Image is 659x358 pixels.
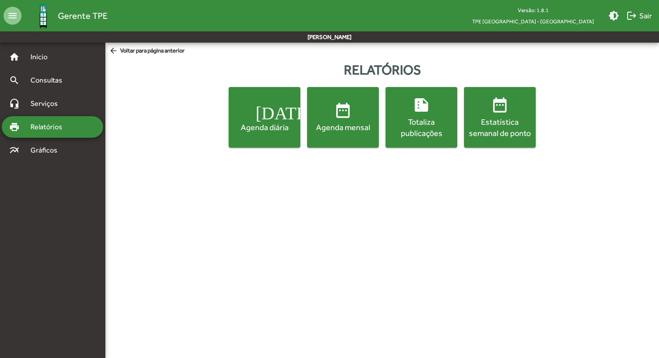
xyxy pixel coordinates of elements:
[25,75,74,86] span: Consultas
[465,4,601,16] div: Versão: 1.8.1
[9,75,20,86] mat-icon: search
[4,7,22,25] mat-icon: menu
[229,87,300,148] button: Agenda diária
[412,96,430,114] mat-icon: summarize
[109,46,120,56] mat-icon: arrow_back
[626,8,652,24] span: Sair
[230,122,299,133] div: Agenda diária
[466,116,534,139] div: Estatística semanal de ponto
[387,116,455,139] div: Totaliza publicações
[465,16,601,27] span: TPE [GEOGRAPHIC_DATA] - [GEOGRAPHIC_DATA]
[464,87,536,148] button: Estatística semanal de ponto
[25,145,69,156] span: Gráficos
[22,1,108,31] a: Gerente TPE
[491,96,509,114] mat-icon: date_range
[25,52,61,62] span: Início
[386,87,457,148] button: Totaliza publicações
[334,101,352,119] mat-icon: date_range
[9,122,20,132] mat-icon: print
[626,10,637,21] mat-icon: logout
[109,46,185,56] span: Voltar para página anterior
[256,101,273,119] mat-icon: [DATE]
[9,98,20,109] mat-icon: headset_mic
[29,1,58,31] img: Logo
[58,9,108,23] span: Gerente TPE
[309,122,377,133] div: Agenda mensal
[608,10,619,21] mat-icon: brightness_medium
[9,145,20,156] mat-icon: multiline_chart
[105,60,659,80] div: Relatórios
[25,122,74,132] span: Relatórios
[623,8,655,24] button: Sair
[9,52,20,62] mat-icon: home
[307,87,379,148] button: Agenda mensal
[25,98,70,109] span: Serviços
